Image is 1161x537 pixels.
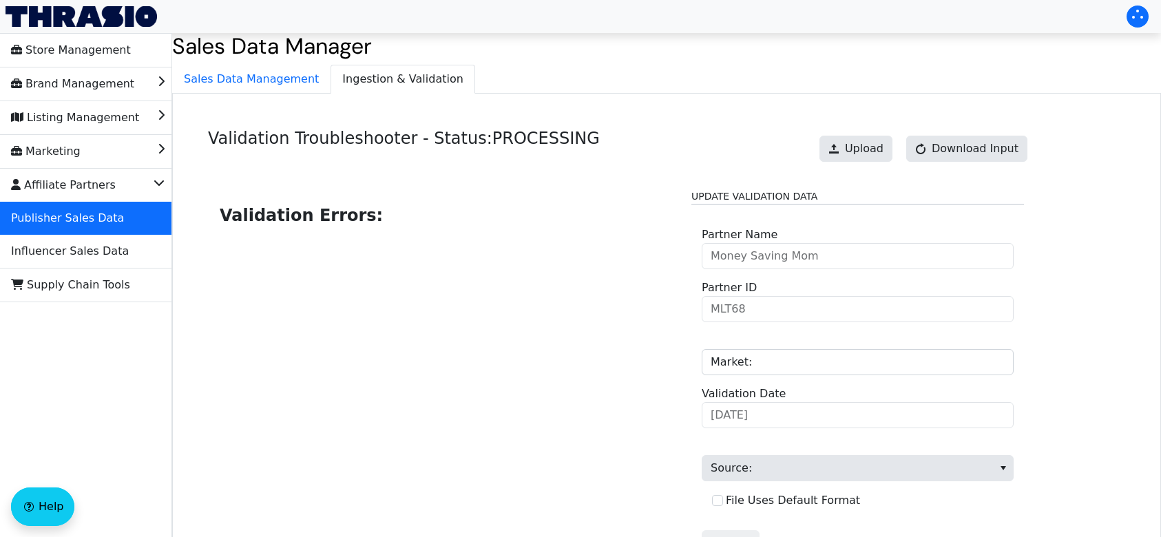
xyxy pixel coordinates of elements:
span: Affiliate Partners [11,174,116,196]
button: select [993,456,1013,481]
label: Partner ID [702,280,757,296]
legend: Update Validation Data [691,189,1024,205]
h2: Validation Errors: [220,203,669,228]
span: Store Management [11,39,131,61]
span: Listing Management [11,107,139,129]
span: Brand Management [11,73,134,95]
button: Download Input [906,136,1027,162]
span: Supply Chain Tools [11,274,130,296]
span: Source: [702,455,1014,481]
span: Download Input [932,140,1018,157]
span: Sales Data Management [173,65,330,93]
button: Help floatingactionbutton [11,487,74,526]
img: Thrasio Logo [6,6,157,27]
span: Publisher Sales Data [11,207,124,229]
h4: Validation Troubleshooter - Status: PROCESSING [208,129,600,173]
label: File Uses Default Format [726,494,860,507]
span: Ingestion & Validation [331,65,474,93]
label: Validation Date [702,386,786,402]
span: Upload [845,140,883,157]
span: Marketing [11,140,81,162]
span: Help [39,498,63,515]
label: Partner Name [702,227,777,243]
button: Upload [819,136,892,162]
span: Influencer Sales Data [11,240,129,262]
h2: Sales Data Manager [172,33,1161,59]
